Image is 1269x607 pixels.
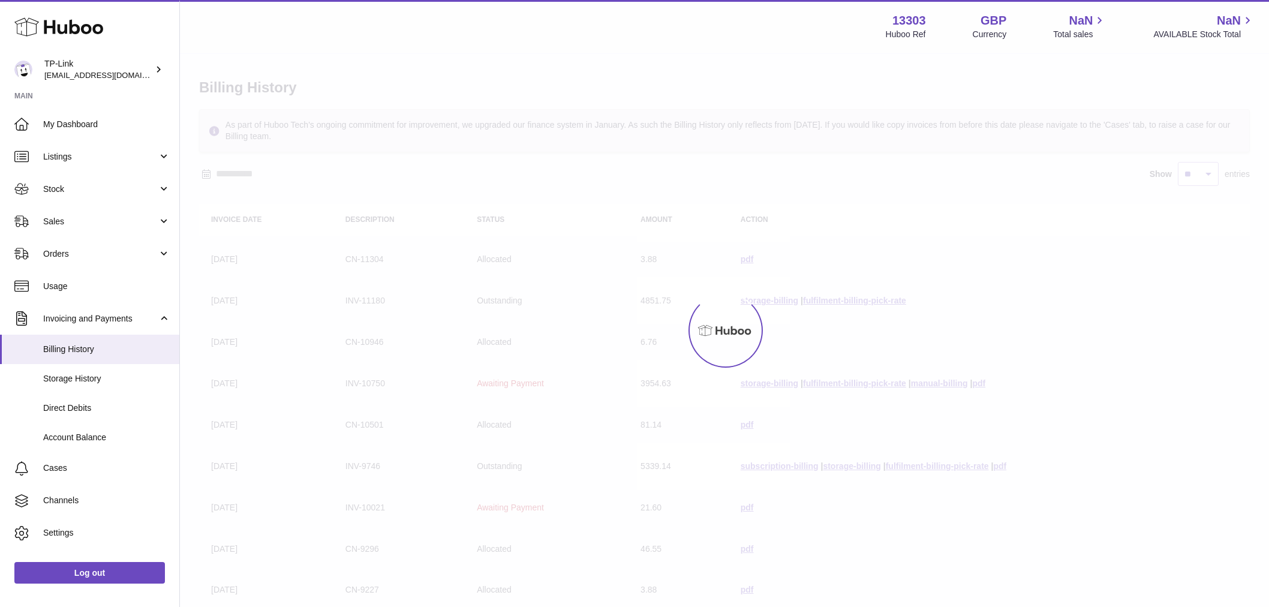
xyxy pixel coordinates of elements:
[1153,29,1255,40] span: AVAILABLE Stock Total
[43,402,170,414] span: Direct Debits
[43,119,170,130] span: My Dashboard
[43,313,158,324] span: Invoicing and Payments
[14,61,32,79] img: internalAdmin-13303@internal.huboo.com
[43,248,158,260] span: Orders
[892,13,926,29] strong: 13303
[43,344,170,355] span: Billing History
[981,13,1006,29] strong: GBP
[1053,29,1106,40] span: Total sales
[43,373,170,384] span: Storage History
[43,462,170,474] span: Cases
[14,562,165,584] a: Log out
[1153,13,1255,40] a: NaN AVAILABLE Stock Total
[43,432,170,443] span: Account Balance
[44,58,152,81] div: TP-Link
[43,216,158,227] span: Sales
[886,29,926,40] div: Huboo Ref
[1053,13,1106,40] a: NaN Total sales
[43,527,170,539] span: Settings
[1217,13,1241,29] span: NaN
[43,151,158,163] span: Listings
[44,70,176,80] span: [EMAIL_ADDRESS][DOMAIN_NAME]
[973,29,1007,40] div: Currency
[43,495,170,506] span: Channels
[43,281,170,292] span: Usage
[1069,13,1093,29] span: NaN
[43,184,158,195] span: Stock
